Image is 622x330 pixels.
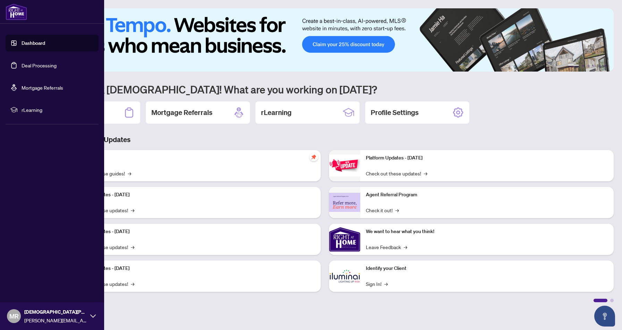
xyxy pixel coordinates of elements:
h1: Welcome back [DEMOGRAPHIC_DATA]! What are you working on [DATE]? [36,83,614,96]
p: Platform Updates - [DATE] [73,191,315,199]
a: Dashboard [22,40,45,46]
span: → [424,170,427,177]
h2: rLearning [261,108,292,117]
span: [DEMOGRAPHIC_DATA][PERSON_NAME] [24,308,87,316]
h2: Mortgage Referrals [151,108,212,117]
a: Check it out!→ [366,206,399,214]
button: 1 [568,65,579,67]
img: Identify your Client [329,261,360,292]
a: Check out these updates!→ [366,170,427,177]
span: → [131,206,134,214]
button: 4 [593,65,596,67]
a: Leave Feedback→ [366,243,407,251]
button: 5 [598,65,601,67]
span: pushpin [310,153,318,161]
a: Deal Processing [22,62,57,68]
h3: Brokerage & Industry Updates [36,135,614,145]
p: Platform Updates - [DATE] [366,154,608,162]
p: Platform Updates - [DATE] [73,228,315,236]
p: We want to hear what you think! [366,228,608,236]
img: Platform Updates - June 23, 2025 [329,155,360,176]
span: → [131,243,134,251]
p: Platform Updates - [DATE] [73,265,315,272]
button: 6 [604,65,607,67]
p: Agent Referral Program [366,191,608,199]
img: Slide 0 [36,8,614,72]
img: We want to hear what you think! [329,224,360,255]
h2: Profile Settings [371,108,419,117]
a: Sign In!→ [366,280,388,288]
span: → [128,170,131,177]
span: MR [9,311,19,321]
button: 2 [582,65,585,67]
span: [PERSON_NAME][EMAIL_ADDRESS][DOMAIN_NAME] [24,316,87,324]
span: → [384,280,388,288]
img: Agent Referral Program [329,193,360,212]
span: → [395,206,399,214]
button: 3 [587,65,590,67]
a: Mortgage Referrals [22,84,63,91]
img: logo [6,3,27,20]
button: Open asap [594,306,615,327]
p: Identify your Client [366,265,608,272]
span: → [404,243,407,251]
p: Self-Help [73,154,315,162]
span: → [131,280,134,288]
span: rLearning [22,106,94,114]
